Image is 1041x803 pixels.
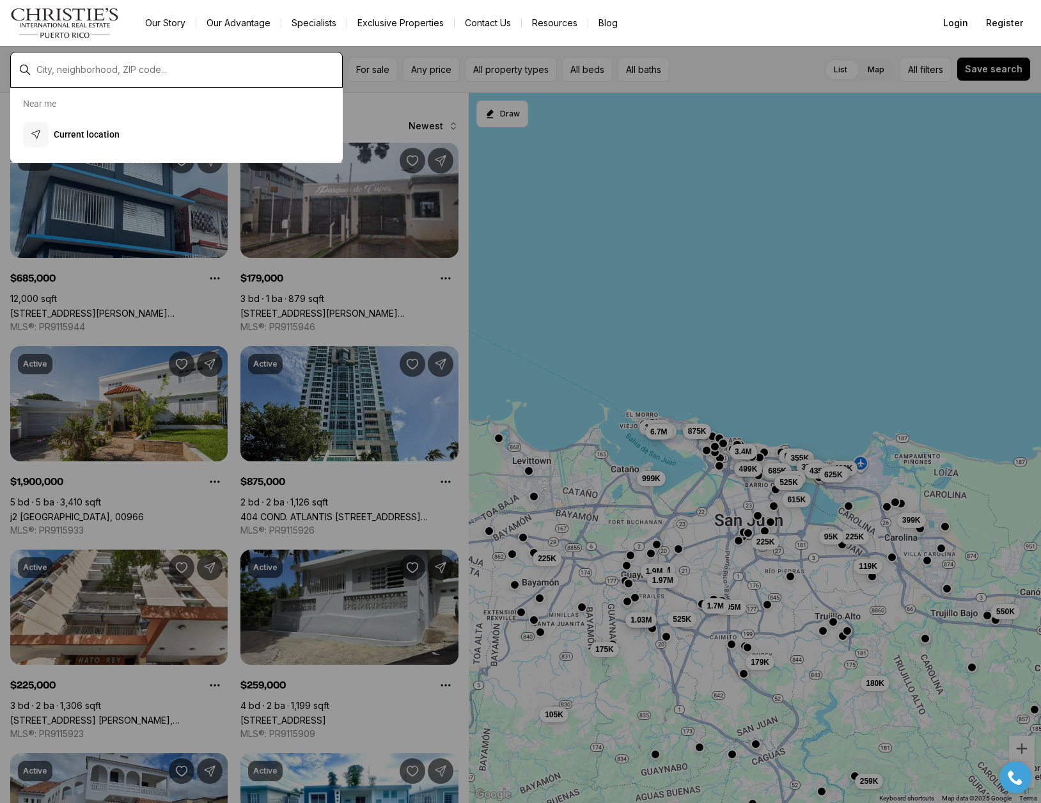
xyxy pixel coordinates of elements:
span: Register [986,18,1023,28]
a: Our Advantage [196,14,281,32]
span: Login [943,18,968,28]
a: Resources [522,14,588,32]
p: Near me [23,99,56,109]
img: logo [10,8,120,38]
a: Specialists [281,14,347,32]
a: Blog [588,14,628,32]
button: Register [978,10,1031,36]
button: Login [935,10,976,36]
p: Current location [54,128,120,141]
a: Exclusive Properties [347,14,454,32]
button: Current location [18,116,335,152]
button: Contact Us [455,14,521,32]
a: Our Story [135,14,196,32]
